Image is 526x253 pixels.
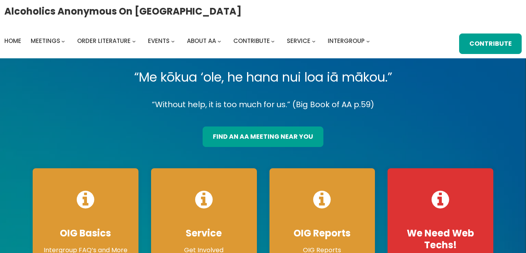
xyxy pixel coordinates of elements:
[233,35,270,47] a: Contribute
[26,66,500,88] p: “Me kōkua ‘ole, he hana nui loa iā mākou.”
[459,33,522,54] a: Contribute
[328,37,365,45] span: Intergroup
[218,39,221,43] button: About AA submenu
[148,35,170,47] a: Events
[203,126,323,147] a: find an aa meeting near you
[187,37,216,45] span: About AA
[277,227,367,239] h4: OIG Reports
[187,35,216,47] a: About AA
[233,37,270,45] span: Contribute
[4,35,21,47] a: Home
[31,35,60,47] a: Meetings
[61,39,65,43] button: Meetings submenu
[159,227,249,239] h4: Service
[132,39,136,43] button: Order Literature submenu
[26,98,500,112] p: “Without help, it is too much for us.” (Big Book of AA p.59)
[395,227,485,251] h4: We Need Web Techs!
[312,39,316,43] button: Service submenu
[287,37,310,45] span: Service
[148,37,170,45] span: Events
[366,39,370,43] button: Intergroup submenu
[287,35,310,47] a: Service
[271,39,275,43] button: Contribute submenu
[171,39,175,43] button: Events submenu
[31,37,60,45] span: Meetings
[41,227,131,239] h4: OIG Basics
[4,35,373,47] nav: Intergroup
[328,35,365,47] a: Intergroup
[4,3,242,20] a: Alcoholics Anonymous on [GEOGRAPHIC_DATA]
[77,37,131,45] span: Order Literature
[4,37,21,45] span: Home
